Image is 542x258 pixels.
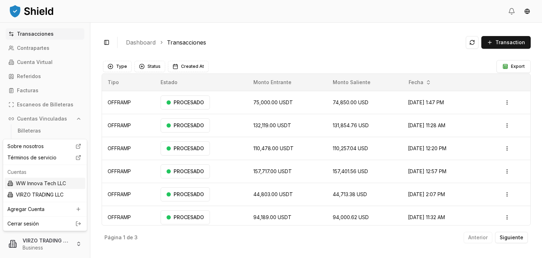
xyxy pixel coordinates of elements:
a: Agregar Cuenta [5,204,85,215]
p: Cuentas [7,169,83,176]
div: VIRZO TRADING LLC [5,189,85,200]
a: Términos de servicio [5,152,85,163]
div: WW Innova Tech LLC [5,178,85,189]
a: Sobre nosotros [5,141,85,152]
a: Cerrar sesión [7,220,83,227]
